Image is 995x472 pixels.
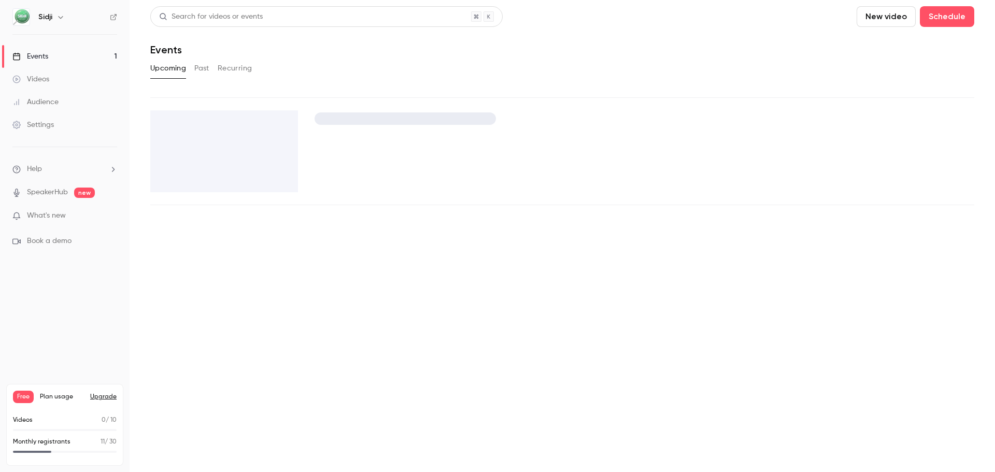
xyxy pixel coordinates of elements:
[12,164,117,175] li: help-dropdown-opener
[38,12,52,22] h6: Sidji
[74,188,95,198] span: new
[150,60,186,77] button: Upcoming
[27,164,42,175] span: Help
[12,51,48,62] div: Events
[102,416,117,425] p: / 10
[13,416,33,425] p: Videos
[90,393,117,401] button: Upgrade
[101,437,117,447] p: / 30
[102,417,106,423] span: 0
[13,437,70,447] p: Monthly registrants
[218,60,252,77] button: Recurring
[12,97,59,107] div: Audience
[27,187,68,198] a: SpeakerHub
[12,74,49,84] div: Videos
[12,120,54,130] div: Settings
[194,60,209,77] button: Past
[13,391,34,403] span: Free
[40,393,84,401] span: Plan usage
[27,236,72,247] span: Book a demo
[101,439,105,445] span: 11
[13,9,30,25] img: Sidji
[857,6,916,27] button: New video
[27,210,66,221] span: What's new
[159,11,263,22] div: Search for videos or events
[150,44,182,56] h1: Events
[920,6,974,27] button: Schedule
